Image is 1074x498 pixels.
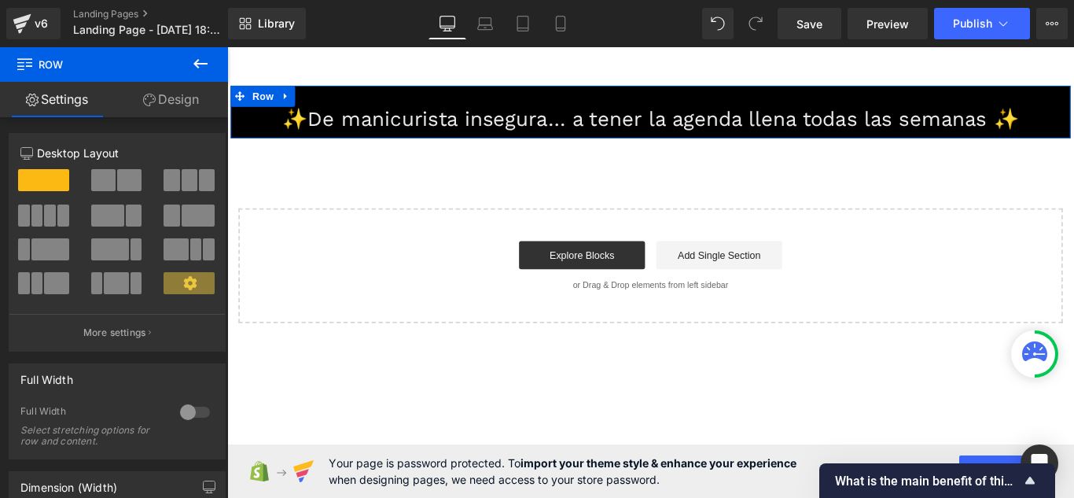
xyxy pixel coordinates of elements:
[504,8,542,39] a: Tablet
[953,17,992,30] span: Publish
[9,314,225,351] button: More settings
[73,8,254,20] a: Landing Pages
[796,16,822,32] span: Save
[258,17,295,31] span: Library
[83,326,146,340] p: More settings
[328,218,469,249] a: Explore Blocks
[38,262,914,273] p: or Drag & Drop elements from left sidebar
[56,43,76,67] a: Expand / Collapse
[848,8,928,39] a: Preview
[6,8,61,39] a: v6
[73,24,224,36] span: Landing Page - [DATE] 18:09:28
[542,8,579,39] a: Mobile
[1036,8,1068,39] button: More
[466,8,504,39] a: Laptop
[482,218,623,249] a: Add Single Section
[835,471,1039,490] button: Show survey - What is the main benefit of this page builder for you?
[31,13,51,34] div: v6
[114,82,228,117] a: Design
[20,145,214,161] p: Desktop Layout
[959,456,1055,487] button: Allow access
[20,364,73,386] div: Full Width
[835,474,1021,489] span: What is the main benefit of this page builder for you?
[228,8,306,39] a: New Library
[520,456,796,470] strong: import your theme style & enhance your experience
[740,8,771,39] button: Redo
[866,16,909,32] span: Preview
[702,8,734,39] button: Undo
[934,8,1030,39] button: Publish
[1021,445,1058,482] div: Open Intercom Messenger
[16,67,936,94] h1: ✨De manicurista insegura… a tener la agenda llena todas las semanas ✨
[329,455,796,488] span: Your page is password protected. To when designing pages, we need access to your store password.
[24,43,56,67] span: Row
[20,425,162,447] div: Select stretching options for row and content.
[428,8,466,39] a: Desktop
[20,472,117,494] div: Dimension (Width)
[16,47,173,82] span: Row
[20,405,164,422] div: Full Width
